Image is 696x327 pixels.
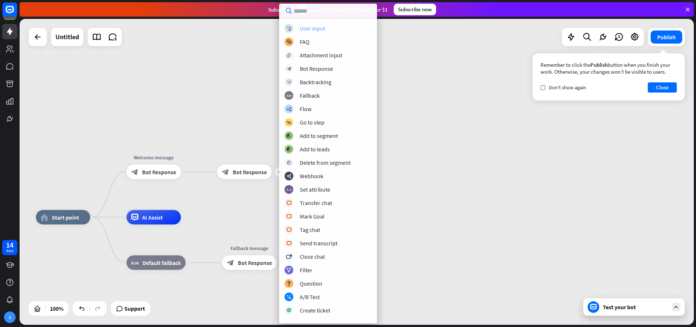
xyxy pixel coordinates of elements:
i: block_add_to_segment [286,134,291,138]
a: 14 days [2,240,17,255]
div: 100% [48,303,66,314]
i: block_goto [286,120,291,125]
div: S [4,311,16,323]
i: block_set_attribute [287,187,291,192]
div: Attachment input [300,52,342,59]
i: block_livechat [286,201,292,205]
i: block_livechat [286,241,292,246]
div: Close chat [300,253,325,260]
span: Start point [52,214,79,221]
span: Bot Response [142,168,176,176]
div: Filter [300,266,312,274]
div: Add to leads [300,146,330,153]
div: Add to segment [300,132,338,139]
i: block_bot_response [287,66,291,71]
div: Question [300,280,322,287]
i: plus [278,169,283,175]
div: Delete from segment [300,159,351,166]
i: block_bot_response [131,168,138,176]
div: Webhook [300,172,323,180]
i: block_backtracking [287,80,291,85]
div: Remember to click the button when you finish your work. Otherwise, your changes won’t be visible ... [540,61,677,75]
div: FAQ [300,38,310,45]
div: Welcome message [121,154,186,161]
div: Untitled [55,28,79,46]
div: Go to step [300,119,324,126]
button: Close [648,82,677,93]
span: Don't show again [549,84,586,91]
i: block_add_to_segment [286,147,291,152]
div: Fallback message [217,245,282,252]
span: Default fallback [142,259,181,266]
div: User Input [300,25,325,32]
div: A/B Test [300,293,320,301]
div: Test your bot [603,303,668,311]
div: Set attribute [300,186,330,193]
i: block_delete_from_segment [287,160,291,165]
span: AI Assist [142,214,163,221]
i: block_fallback [131,259,139,266]
i: home_2 [41,214,48,221]
div: Send transcript [300,240,337,247]
div: Flow [300,105,311,113]
div: Backtracking [300,78,331,86]
i: block_attachment [287,53,291,58]
i: block_livechat [286,214,292,219]
div: Fallback [300,92,320,99]
div: Subscribe now [394,4,436,15]
div: Tag chat [300,226,320,233]
i: block_livechat [286,228,292,232]
div: Bot Response [300,65,333,72]
i: block_close_chat [286,254,292,259]
div: Create ticket [300,307,330,314]
button: Open LiveChat chat widget [6,3,28,25]
i: block_ab_testing [287,295,291,299]
span: Support [124,303,145,314]
i: webhooks [287,174,291,179]
button: Publish [651,30,682,44]
span: Bot Response [233,168,267,176]
i: block_faq [287,40,291,44]
i: builder_tree [286,107,291,111]
i: block_user_input [287,26,291,31]
i: filter [286,268,291,273]
div: Subscribe in days to get your first month for $1 [268,5,388,15]
i: block_fallback [287,93,291,98]
div: Mark Goal [300,213,324,220]
div: Transfer chat [300,199,332,207]
span: Bot Response [238,259,272,266]
div: 14 [6,242,13,248]
i: block_bot_response [227,259,234,266]
div: days [6,248,13,253]
i: block_question [287,281,291,286]
span: Publish [591,61,608,68]
i: block_bot_response [222,168,229,176]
